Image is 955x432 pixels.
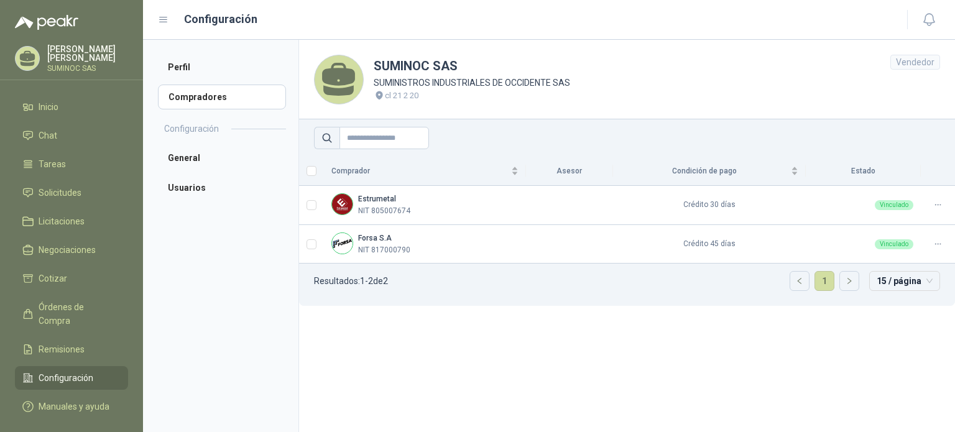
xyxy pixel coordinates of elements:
[358,234,392,242] b: Forsa S.A
[15,124,128,147] a: Chat
[39,129,57,142] span: Chat
[39,157,66,171] span: Tareas
[815,272,834,290] a: 1
[332,194,353,214] img: Company Logo
[621,165,788,177] span: Condición de pago
[39,186,81,200] span: Solicitudes
[526,157,613,186] th: Asesor
[158,145,286,170] a: General
[158,55,286,80] a: Perfil
[358,205,410,217] p: NIT 805007674
[15,267,128,290] a: Cotizar
[47,45,128,62] p: [PERSON_NAME] [PERSON_NAME]
[15,366,128,390] a: Configuración
[324,157,526,186] th: Comprador
[790,272,809,290] button: left
[39,243,96,257] span: Negociaciones
[15,152,128,176] a: Tareas
[15,395,128,418] a: Manuales y ayuda
[184,11,257,28] h1: Configuración
[331,165,509,177] span: Comprador
[875,200,913,210] div: Vinculado
[158,175,286,200] a: Usuarios
[869,271,940,291] div: tamaño de página
[332,233,353,254] img: Company Logo
[846,277,853,285] span: right
[877,272,933,290] span: 15 / página
[790,271,810,291] li: Página anterior
[39,100,58,114] span: Inicio
[15,238,128,262] a: Negociaciones
[374,57,570,76] h1: SUMINOC SAS
[806,157,921,186] th: Estado
[15,338,128,361] a: Remisiones
[39,214,85,228] span: Licitaciones
[39,342,85,356] span: Remisiones
[613,157,806,186] th: Condición de pago
[613,225,806,264] td: Crédito 45 días
[358,195,396,203] b: Estrumetal
[613,186,806,225] td: Crédito 30 días
[385,90,418,102] p: cl 21 2 20
[840,272,859,290] button: right
[15,209,128,233] a: Licitaciones
[158,85,286,109] a: Compradores
[814,271,834,291] li: 1
[39,272,67,285] span: Cotizar
[15,181,128,205] a: Solicitudes
[358,244,410,256] p: NIT 817000790
[15,95,128,119] a: Inicio
[164,122,219,136] h2: Configuración
[875,239,913,249] div: Vinculado
[839,271,859,291] li: Página siguiente
[39,400,109,413] span: Manuales y ayuda
[39,300,116,328] span: Órdenes de Compra
[314,277,388,285] p: Resultados: 1 - 2 de 2
[47,65,128,72] p: SUMINOC SAS
[374,76,570,90] p: SUMINISTROS INDUSTRIALES DE OCCIDENTE SAS
[39,371,93,385] span: Configuración
[15,15,78,30] img: Logo peakr
[796,277,803,285] span: left
[890,55,940,70] div: Vendedor
[15,295,128,333] a: Órdenes de Compra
